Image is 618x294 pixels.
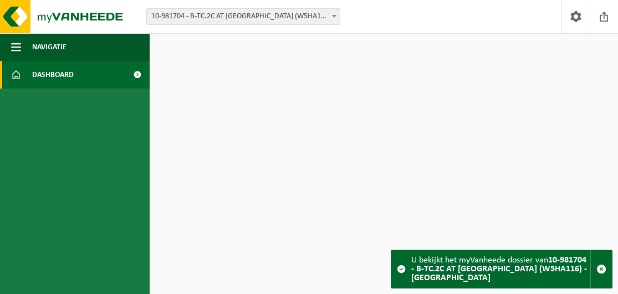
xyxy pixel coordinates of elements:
span: 10-981704 - B-TC.2C AT CHARLEROI (W5HA116) - MARCINELLE [147,9,340,24]
span: Navigatie [32,33,67,61]
span: 10-981704 - B-TC.2C AT CHARLEROI (W5HA116) - MARCINELLE [146,8,340,25]
div: U bekijkt het myVanheede dossier van [411,250,590,288]
strong: 10-981704 - B-TC.2C AT [GEOGRAPHIC_DATA] (W5HA116) - [GEOGRAPHIC_DATA] [411,256,587,282]
span: Dashboard [32,61,74,89]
